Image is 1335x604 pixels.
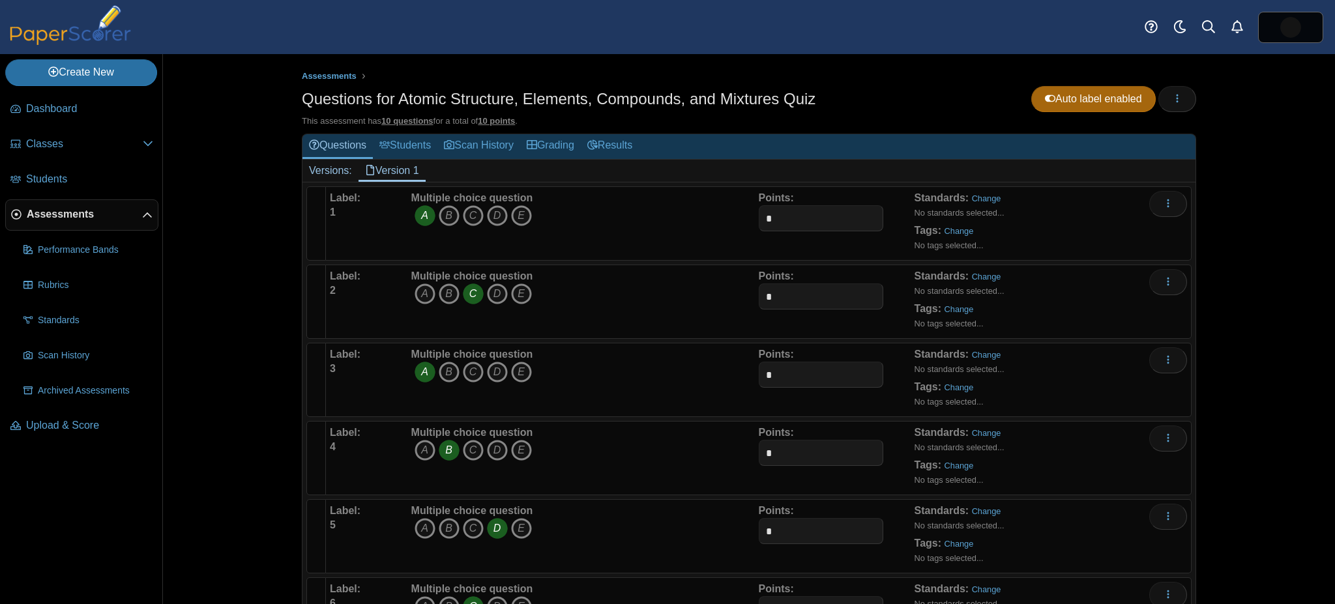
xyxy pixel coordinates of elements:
[411,505,533,516] b: Multiple choice question
[411,192,533,203] b: Multiple choice question
[463,283,484,304] i: C
[18,340,158,371] a: Scan History
[302,115,1196,127] div: This assessment has for a total of .
[439,518,460,539] i: B
[915,381,941,392] b: Tags:
[487,283,508,304] i: D
[26,172,153,186] span: Students
[945,539,974,549] a: Change
[411,583,533,594] b: Multiple choice question
[38,384,153,397] span: Archived Assessments
[415,283,435,304] i: A
[5,59,157,85] a: Create New
[915,208,1005,218] small: No standards selected...
[1045,93,1142,104] span: Auto label enabled
[915,553,984,563] small: No tags selected...
[302,71,357,81] span: Assessments
[759,505,794,516] b: Points:
[487,362,508,382] i: D
[38,349,153,362] span: Scan History
[1258,12,1323,43] a: ps.74CSeXsONR1xs8MJ
[759,270,794,281] b: Points:
[411,427,533,438] b: Multiple choice question
[915,538,941,549] b: Tags:
[945,461,974,470] a: Change
[5,410,158,442] a: Upload & Score
[759,427,794,438] b: Points:
[1149,425,1187,452] button: More options
[511,440,532,461] i: E
[487,440,508,461] i: D
[759,583,794,594] b: Points:
[759,192,794,203] b: Points:
[18,305,158,336] a: Standards
[759,349,794,360] b: Points:
[463,440,484,461] i: C
[330,349,360,360] b: Label:
[302,160,359,182] div: Versions:
[915,583,969,594] b: Standards:
[915,270,969,281] b: Standards:
[5,36,136,47] a: PaperScorer
[38,314,153,327] span: Standards
[463,205,484,226] i: C
[415,440,435,461] i: A
[330,270,360,281] b: Label:
[915,192,969,203] b: Standards:
[972,428,1001,438] a: Change
[478,116,515,126] u: 10 points
[439,283,460,304] i: B
[915,240,984,250] small: No tags selected...
[511,205,532,226] i: E
[915,286,1005,296] small: No standards selected...
[915,427,969,438] b: Standards:
[411,349,533,360] b: Multiple choice question
[330,427,360,438] b: Label:
[26,137,143,151] span: Classes
[915,475,984,485] small: No tags selected...
[38,279,153,292] span: Rubrics
[972,584,1001,594] a: Change
[27,207,142,222] span: Assessments
[359,160,426,182] a: Version 1
[5,129,158,160] a: Classes
[972,350,1001,360] a: Change
[511,362,532,382] i: E
[439,205,460,226] i: B
[330,207,336,218] b: 1
[330,441,336,452] b: 4
[5,5,136,45] img: PaperScorer
[463,518,484,539] i: C
[487,518,508,539] i: D
[972,194,1001,203] a: Change
[511,283,532,304] i: E
[915,303,941,314] b: Tags:
[972,506,1001,516] a: Change
[915,319,984,328] small: No tags selected...
[26,418,153,433] span: Upload & Score
[1031,86,1156,112] a: Auto label enabled
[1280,17,1301,38] span: Jasmine McNair
[302,134,373,158] a: Questions
[511,518,532,539] i: E
[415,205,435,226] i: A
[439,440,460,461] i: B
[1280,17,1301,38] img: ps.74CSeXsONR1xs8MJ
[915,459,941,470] b: Tags:
[26,102,153,116] span: Dashboard
[915,397,984,407] small: No tags selected...
[1149,269,1187,295] button: More options
[18,235,158,266] a: Performance Bands
[972,272,1001,281] a: Change
[915,349,969,360] b: Standards:
[437,134,520,158] a: Scan History
[520,134,581,158] a: Grading
[945,304,974,314] a: Change
[18,270,158,301] a: Rubrics
[415,362,435,382] i: A
[945,382,974,392] a: Change
[330,583,360,594] b: Label:
[439,362,460,382] i: B
[415,518,435,539] i: A
[330,363,336,374] b: 3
